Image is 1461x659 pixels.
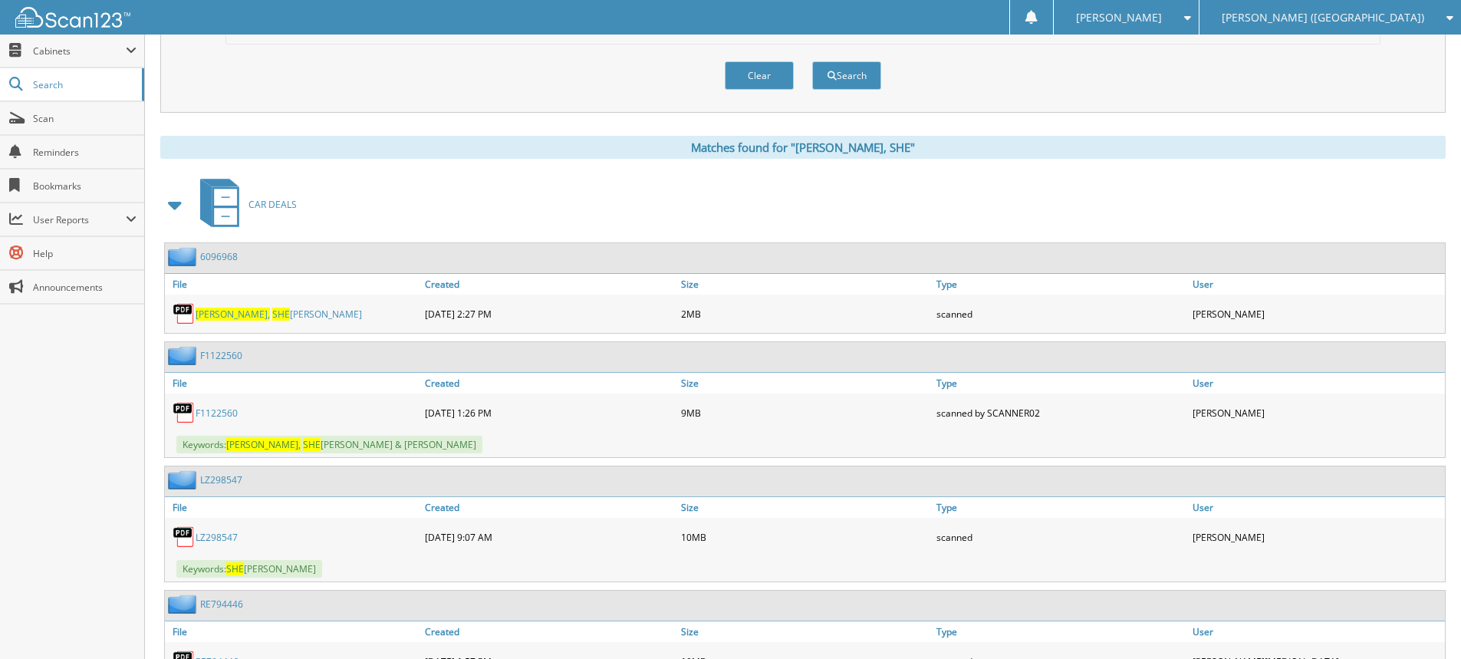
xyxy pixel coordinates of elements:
img: PDF.png [173,526,196,549]
span: SHE [272,308,290,321]
div: Matches found for "[PERSON_NAME], SHE" [160,136,1446,159]
div: 9MB [677,397,933,428]
span: [PERSON_NAME] [1076,13,1162,22]
span: SHE [303,438,321,451]
div: [DATE] 9:07 AM [421,522,677,552]
a: Created [421,274,677,295]
img: folder2.png [168,595,200,614]
a: F1122560 [196,407,238,420]
a: Type [933,497,1189,518]
a: User [1189,373,1445,394]
a: Size [677,621,933,642]
a: CAR DEALS [191,174,297,235]
a: Size [677,373,933,394]
span: [PERSON_NAME], [226,438,301,451]
img: folder2.png [168,247,200,266]
div: scanned [933,298,1189,329]
div: [PERSON_NAME] [1189,522,1445,552]
span: [PERSON_NAME] ([GEOGRAPHIC_DATA]) [1222,13,1424,22]
span: Bookmarks [33,180,137,193]
button: Clear [725,61,794,90]
span: Keywords: [PERSON_NAME] [176,560,322,578]
a: File [165,373,421,394]
a: User [1189,497,1445,518]
div: 10MB [677,522,933,552]
a: File [165,621,421,642]
a: User [1189,274,1445,295]
div: [DATE] 2:27 PM [421,298,677,329]
div: [DATE] 1:26 PM [421,397,677,428]
span: Keywords: [PERSON_NAME] & [PERSON_NAME] [176,436,482,453]
a: Size [677,497,933,518]
a: Type [933,621,1189,642]
span: Announcements [33,281,137,294]
img: PDF.png [173,302,196,325]
span: User Reports [33,213,126,226]
a: Type [933,274,1189,295]
img: folder2.png [168,346,200,365]
a: User [1189,621,1445,642]
a: File [165,497,421,518]
div: scanned [933,522,1189,552]
span: Search [33,78,134,91]
img: folder2.png [168,470,200,489]
div: [PERSON_NAME] [1189,298,1445,329]
span: Cabinets [33,44,126,58]
a: Created [421,497,677,518]
div: [PERSON_NAME] [1189,397,1445,428]
span: SHE [226,562,244,575]
a: LZ298547 [196,531,238,544]
a: Type [933,373,1189,394]
a: RE794446 [200,598,243,611]
span: [PERSON_NAME], [196,308,270,321]
a: Created [421,621,677,642]
iframe: Chat Widget [1384,585,1461,659]
img: scan123-logo-white.svg [15,7,130,28]
div: 2MB [677,298,933,329]
span: CAR DEALS [248,198,297,211]
a: 6096968 [200,250,238,263]
a: LZ298547 [200,473,242,486]
img: PDF.png [173,401,196,424]
span: Help [33,247,137,260]
a: [PERSON_NAME], SHE[PERSON_NAME] [196,308,362,321]
span: Reminders [33,146,137,159]
div: scanned by SCANNER02 [933,397,1189,428]
a: Created [421,373,677,394]
a: File [165,274,421,295]
a: F1122560 [200,349,242,362]
button: Search [812,61,881,90]
a: Size [677,274,933,295]
span: Scan [33,112,137,125]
